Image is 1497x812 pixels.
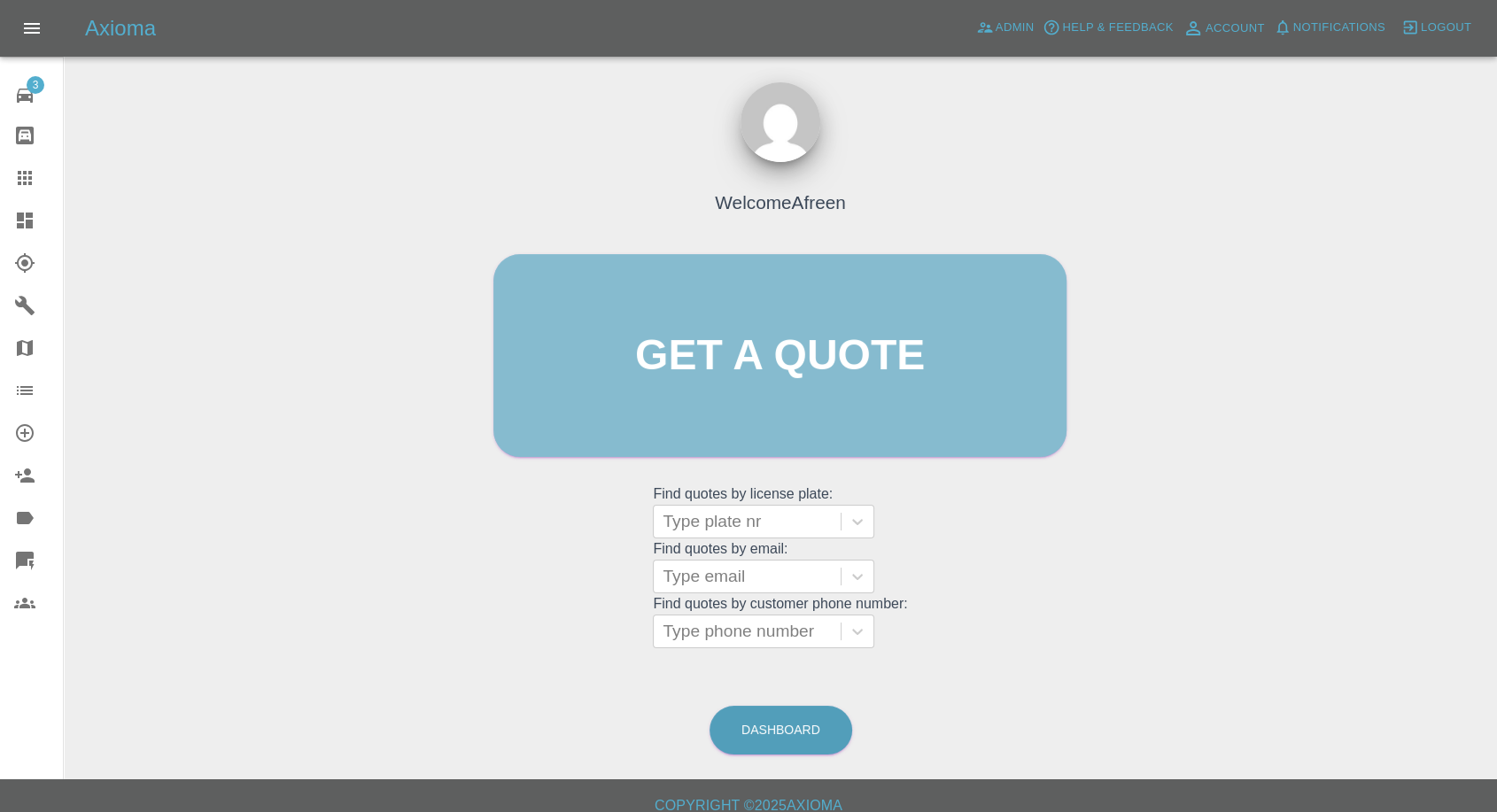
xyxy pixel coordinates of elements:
span: Notifications [1293,18,1385,38]
span: Logout [1421,18,1471,38]
a: Account [1178,14,1269,43]
a: Admin [972,14,1039,42]
button: Notifications [1269,14,1390,42]
grid: Find quotes by license plate: [653,486,907,538]
grid: Find quotes by email: [653,541,907,593]
span: Account [1206,19,1265,39]
span: 3 [27,76,44,94]
button: Logout [1397,14,1476,42]
h4: Welcome Afreen [715,189,846,216]
button: Open drawer [11,7,53,50]
grid: Find quotes by customer phone number: [653,596,907,648]
h5: Axioma [85,14,156,43]
a: Dashboard [710,706,852,754]
a: Get a quote [493,254,1067,457]
button: Help & Feedback [1038,14,1177,42]
span: Admin [996,18,1035,38]
img: ... [741,82,820,162]
span: Help & Feedback [1062,18,1173,38]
